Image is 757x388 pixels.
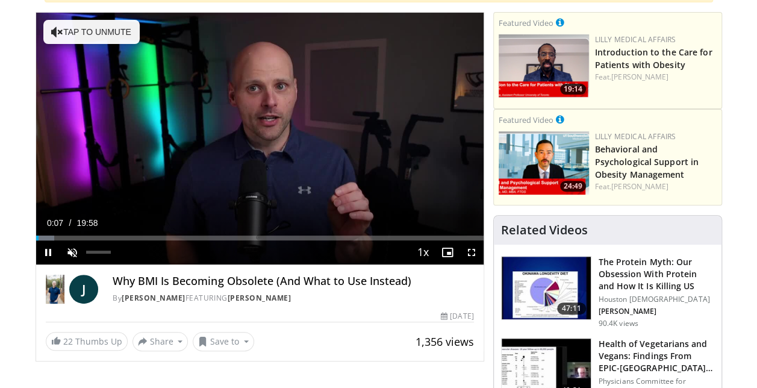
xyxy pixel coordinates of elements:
img: b7b8b05e-5021-418b-a89a-60a270e7cf82.150x105_q85_crop-smart_upscale.jpg [502,257,591,319]
a: Behavioral and Psychological Support in Obesity Management [595,143,699,180]
h4: Related Videos [501,223,588,237]
div: Feat. [595,72,717,83]
h4: Why BMI Is Becoming Obsolete (And What to Use Instead) [113,275,473,288]
a: 47:11 The Protein Myth: Our Obsession With Protein and How It Is Killing US Houston [DEMOGRAPHIC_... [501,256,714,328]
button: Unmute [60,240,84,264]
button: Playback Rate [411,240,435,264]
a: 24:49 [499,131,589,195]
a: J [69,275,98,304]
a: [PERSON_NAME] [611,181,668,192]
div: Feat. [595,181,717,192]
p: 90.4K views [599,319,638,328]
span: 19:14 [560,84,586,95]
span: 47:11 [557,302,586,314]
a: [PERSON_NAME] [227,293,291,303]
a: Lilly Medical Affairs [595,131,676,142]
a: [PERSON_NAME] [122,293,185,303]
a: 22 Thumbs Up [46,332,128,351]
a: Introduction to the Care for Patients with Obesity [595,46,712,70]
div: Volume Level [86,251,111,254]
h3: Health of Vegetarians and Vegans: Findings From EPIC-[GEOGRAPHIC_DATA] and Othe… [599,338,714,374]
a: 19:14 [499,34,589,98]
p: Houston [DEMOGRAPHIC_DATA] [599,295,714,304]
span: / [69,218,72,228]
a: Lilly Medical Affairs [595,34,676,45]
span: 24:49 [560,181,586,192]
small: Featured Video [499,17,553,28]
button: Pause [36,240,60,264]
button: Share [132,332,188,351]
p: [PERSON_NAME] [599,307,714,316]
img: acc2e291-ced4-4dd5-b17b-d06994da28f3.png.150x105_q85_crop-smart_upscale.png [499,34,589,98]
button: Fullscreen [459,240,484,264]
span: 22 [63,336,73,347]
span: 1,356 views [416,334,474,349]
button: Save to [193,332,254,351]
video-js: Video Player [36,13,484,265]
span: 19:58 [77,218,98,228]
button: Enable picture-in-picture mode [435,240,459,264]
div: [DATE] [441,311,473,322]
button: Tap to unmute [43,20,140,44]
span: 0:07 [47,218,63,228]
h3: The Protein Myth: Our Obsession With Protein and How It Is Killing US [599,256,714,292]
small: Featured Video [499,114,553,125]
div: By FEATURING [113,293,473,304]
img: Dr. Jordan Rennicke [46,275,65,304]
a: [PERSON_NAME] [611,72,668,82]
img: ba3304f6-7838-4e41-9c0f-2e31ebde6754.png.150x105_q85_crop-smart_upscale.png [499,131,589,195]
div: Progress Bar [36,236,484,240]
